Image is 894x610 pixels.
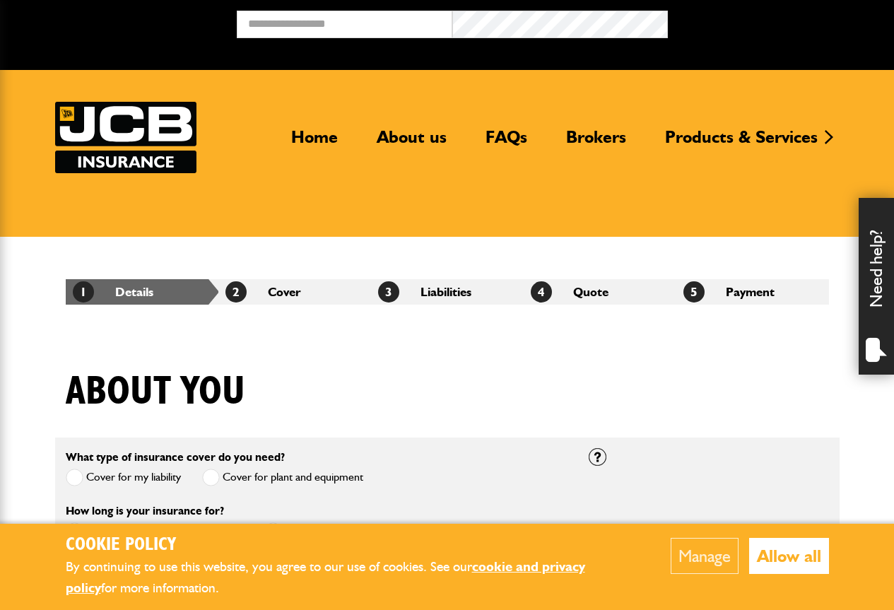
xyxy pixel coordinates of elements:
a: Products & Services [654,127,828,159]
button: Broker Login [668,11,883,33]
img: JCB Insurance Services logo [55,102,196,173]
a: JCB Insurance Services [55,102,196,173]
label: Short term cover for hired in plant [66,522,243,540]
label: Annual cover [264,522,345,540]
div: Need help? [859,198,894,375]
li: Cover [218,279,371,305]
a: Home [281,127,348,159]
li: Details [66,279,218,305]
h1: About you [66,368,245,416]
span: 1 [73,281,94,303]
button: Allow all [749,538,829,574]
span: 4 [531,281,552,303]
h2: Cookie Policy [66,534,628,556]
span: 2 [225,281,247,303]
button: Manage [671,538,739,574]
a: cookie and privacy policy [66,558,585,597]
label: Cover for plant and equipment [202,469,363,486]
a: FAQs [475,127,538,159]
label: How long is your insurance for? [66,505,224,517]
a: About us [366,127,457,159]
label: What type of insurance cover do you need? [66,452,285,463]
li: Quote [524,279,676,305]
li: Liabilities [371,279,524,305]
li: Payment [676,279,829,305]
span: 5 [683,281,705,303]
p: By continuing to use this website, you agree to our use of cookies. See our for more information. [66,556,628,599]
a: Brokers [555,127,637,159]
span: 3 [378,281,399,303]
label: Cover for my liability [66,469,181,486]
